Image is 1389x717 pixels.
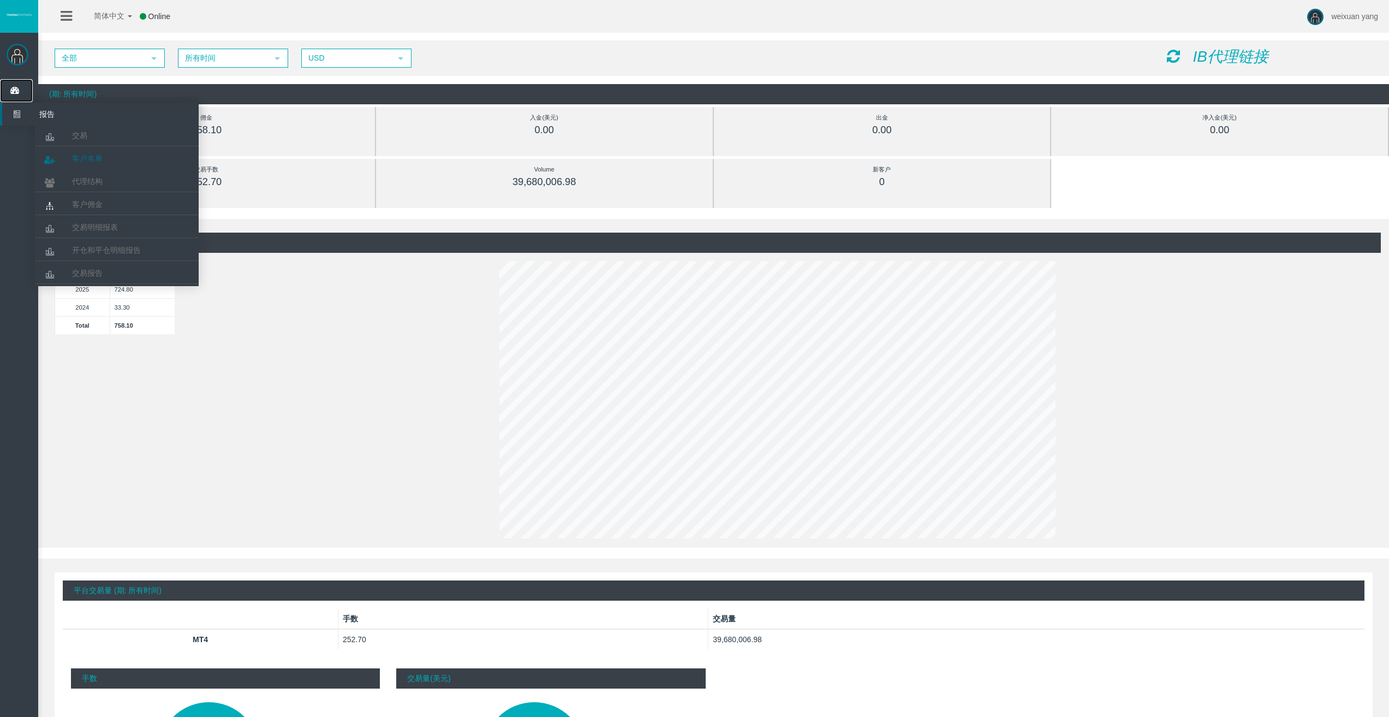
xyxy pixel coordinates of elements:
div: 新客户 [738,163,1026,176]
div: (期: 所有时间) [46,233,1381,253]
span: 交易 [72,131,87,140]
div: Volume [401,163,688,176]
div: 平台交易量 (期: 所有时间) [63,580,1364,601]
p: 交易量(美元) [396,668,705,689]
th: 手数 [338,609,708,629]
div: 净入金(美元) [1076,111,1363,124]
td: 252.70 [338,629,708,649]
p: 手数 [71,668,380,689]
div: 252.70 [63,176,350,188]
div: 出金 [738,111,1026,124]
div: 0.00 [1076,124,1363,137]
div: 交易手数 [63,163,350,176]
a: 交易报告 [35,263,199,283]
span: select [273,54,282,63]
div: 758.10 [63,124,350,137]
div: 佣金 [63,111,350,124]
i: IB代理链接 [1193,48,1268,65]
td: Total [55,316,110,334]
i: 重新加载 [1167,49,1180,64]
img: user-image [1307,9,1324,25]
span: select [396,54,405,63]
span: 交易明细报表 [72,223,118,232]
a: 客户名单 [35,149,199,168]
td: 2024 [55,298,110,316]
td: 2025 [55,280,110,298]
span: 简体中文 [80,11,124,20]
td: 758.10 [110,316,175,334]
span: 全部 [56,50,144,67]
a: 开仓和平仓明细报告 [35,240,199,260]
span: USD [302,50,391,67]
th: MT4 [63,629,338,649]
div: 0.00 [401,124,688,137]
span: 开仓和平仓明细报告 [72,246,141,254]
div: 入金(美元) [401,111,688,124]
td: 724.80 [110,280,175,298]
span: weixuan yang [1331,12,1378,21]
span: 客户名单 [72,154,103,163]
a: 交易 [35,126,199,145]
td: 39,680,006.98 [708,629,1364,649]
th: 交易量 [708,609,1364,629]
div: 0 [738,176,1026,188]
span: 客户佣金 [72,200,103,209]
a: 交易明细报表 [35,217,199,237]
img: logo.svg [5,13,33,17]
td: 33.30 [110,298,175,316]
a: 客户佣金 [35,194,199,214]
span: select [150,54,158,63]
span: 代理结构 [72,177,103,186]
a: 报告 [2,103,199,126]
div: (期: 所有时间) [38,84,1389,104]
span: Online [148,12,170,21]
span: 交易报告 [72,269,103,277]
a: 代理结构 [35,171,199,191]
span: 所有时间 [179,50,267,67]
div: 0.00 [738,124,1026,137]
span: 报告 [31,103,138,126]
div: 39,680,006.98 [401,176,688,188]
